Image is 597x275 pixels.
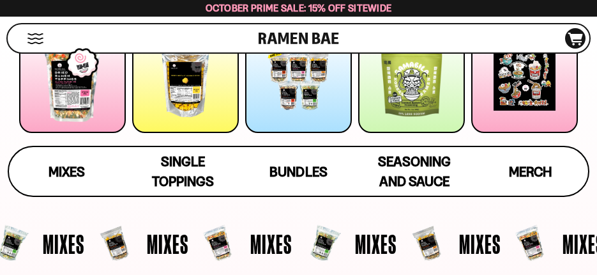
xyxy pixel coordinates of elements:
[206,2,392,14] span: October Prime Sale: 15% off Sitewide
[27,33,44,44] button: Mobile Menu Trigger
[250,230,292,257] span: Mixes
[241,147,356,196] a: Bundles
[9,147,125,196] a: Mixes
[152,153,214,189] span: Single Toppings
[355,230,397,257] span: Mixes
[49,164,85,180] span: Mixes
[509,164,552,180] span: Merch
[356,147,472,196] a: Seasoning and Sauce
[472,147,588,196] a: Merch
[269,164,327,180] span: Bundles
[378,153,451,189] span: Seasoning and Sauce
[459,230,501,257] span: Mixes
[147,230,188,257] span: Mixes
[43,230,84,257] span: Mixes
[125,147,240,196] a: Single Toppings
